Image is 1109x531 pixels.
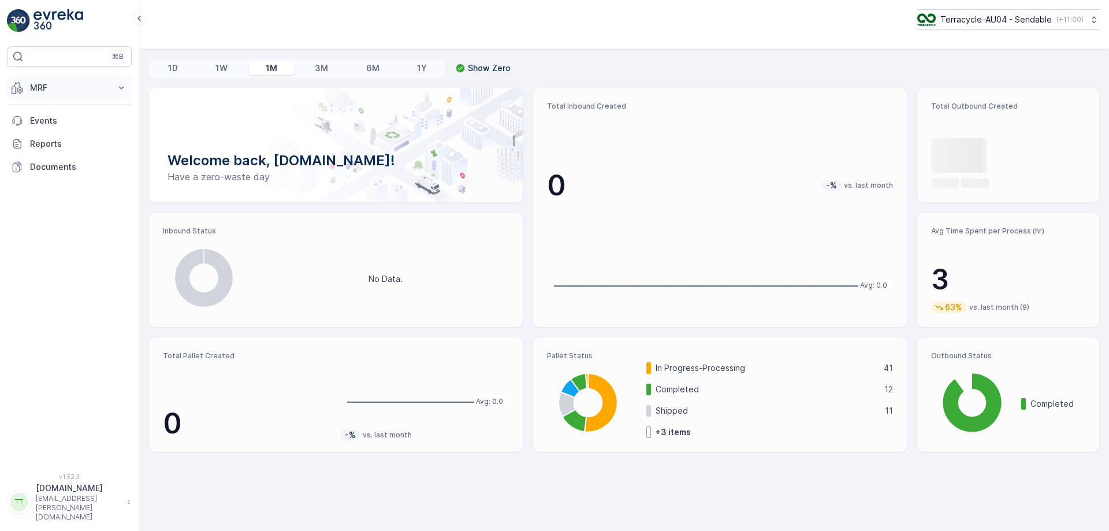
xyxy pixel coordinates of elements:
[844,181,893,190] p: vs. last month
[168,170,504,184] p: Have a zero-waste day
[1030,398,1085,410] p: Completed
[468,62,511,74] p: Show Zero
[825,180,838,191] p: -%
[30,82,109,94] p: MRF
[931,262,1085,297] p: 3
[315,62,328,74] p: 3M
[30,138,127,150] p: Reports
[163,406,331,441] p: 0
[917,9,1100,30] button: Terracycle-AU04 - Sendable(+11:00)
[7,9,30,32] img: logo
[931,226,1085,236] p: Avg Time Spent per Process (hr)
[7,155,132,179] a: Documents
[30,115,127,127] p: Events
[656,426,691,438] p: + 3 items
[163,226,509,236] p: Inbound Status
[885,405,893,417] p: 11
[656,362,876,374] p: In Progress-Processing
[944,302,963,313] p: 63%
[30,161,127,173] p: Documents
[163,351,331,361] p: Total Pallet Created
[344,429,357,441] p: -%
[931,351,1085,361] p: Outbound Status
[7,109,132,132] a: Events
[884,384,893,395] p: 12
[884,362,893,374] p: 41
[547,168,566,203] p: 0
[7,132,132,155] a: Reports
[10,493,28,511] div: TT
[215,62,228,74] p: 1W
[656,384,877,395] p: Completed
[7,473,132,480] span: v 1.52.3
[1056,15,1084,24] p: ( +11:00 )
[266,62,277,74] p: 1M
[363,430,412,440] p: vs. last month
[168,62,178,74] p: 1D
[168,151,504,170] p: Welcome back, [DOMAIN_NAME]!
[656,405,877,417] p: Shipped
[369,273,403,285] p: No Data.
[7,482,132,522] button: TT[DOMAIN_NAME][EMAIL_ADDRESS][PERSON_NAME][DOMAIN_NAME]
[36,494,121,522] p: [EMAIL_ADDRESS][PERSON_NAME][DOMAIN_NAME]
[547,102,893,111] p: Total Inbound Created
[34,9,83,32] img: logo_light-DOdMpM7g.png
[366,62,379,74] p: 6M
[417,62,427,74] p: 1Y
[7,76,132,99] button: MRF
[547,351,893,361] p: Pallet Status
[940,14,1052,25] p: Terracycle-AU04 - Sendable
[931,102,1085,111] p: Total Outbound Created
[112,52,124,61] p: ⌘B
[36,482,121,494] p: [DOMAIN_NAME]
[969,303,1029,312] p: vs. last month (9)
[917,13,936,26] img: terracycle_logo.png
